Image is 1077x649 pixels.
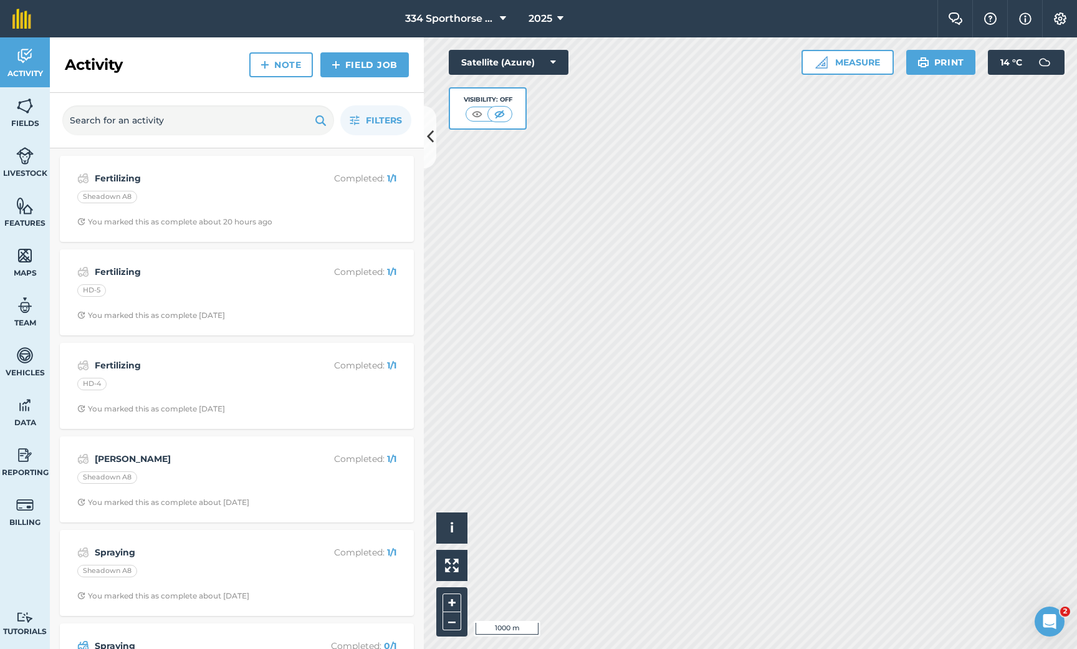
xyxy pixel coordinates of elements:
[320,52,409,77] a: Field Job
[1035,607,1065,637] iframe: Intercom live chat
[77,498,85,506] img: Clock with arrow pointing clockwise
[988,50,1065,75] button: 14 °C
[917,55,929,70] img: svg+xml;base64,PHN2ZyB4bWxucz0iaHR0cDovL3d3dy53My5vcmcvMjAwMC9zdmciIHdpZHRoPSIxOSIgaGVpZ2h0PSIyNC...
[450,520,454,536] span: i
[12,9,31,29] img: fieldmargin Logo
[77,471,137,484] div: Sheadown A8
[366,113,402,127] span: Filters
[16,97,34,115] img: svg+xml;base64,PHN2ZyB4bWxucz0iaHR0cDovL3d3dy53My5vcmcvMjAwMC9zdmciIHdpZHRoPSI1NiIgaGVpZ2h0PSI2MC...
[77,191,137,203] div: Sheadown A8
[449,50,568,75] button: Satellite (Azure)
[297,358,396,372] p: Completed :
[77,404,225,414] div: You marked this as complete [DATE]
[77,284,106,297] div: HD-5
[464,95,512,105] div: Visibility: Off
[297,546,396,559] p: Completed :
[802,50,894,75] button: Measure
[77,545,89,560] img: svg+xml;base64,PD94bWwgdmVyc2lvbj0iMS4wIiBlbmNvZGluZz0idXRmLTgiPz4KPCEtLSBHZW5lcmF0b3I6IEFkb2JlIE...
[1032,50,1057,75] img: svg+xml;base64,PD94bWwgdmVyc2lvbj0iMS4wIiBlbmNvZGluZz0idXRmLTgiPz4KPCEtLSBHZW5lcmF0b3I6IEFkb2JlIE...
[16,196,34,215] img: svg+xml;base64,PHN2ZyB4bWxucz0iaHR0cDovL3d3dy53My5vcmcvMjAwMC9zdmciIHdpZHRoPSI1NiIgaGVpZ2h0PSI2MC...
[405,11,495,26] span: 334 Sporthorse Stud
[387,266,396,277] strong: 1 / 1
[77,565,137,577] div: Sheadown A8
[315,113,327,128] img: svg+xml;base64,PHN2ZyB4bWxucz0iaHR0cDovL3d3dy53My5vcmcvMjAwMC9zdmciIHdpZHRoPSIxOSIgaGVpZ2h0PSIyNC...
[443,612,461,630] button: –
[387,453,396,464] strong: 1 / 1
[95,358,292,372] strong: Fertilizing
[77,451,89,466] img: svg+xml;base64,PD94bWwgdmVyc2lvbj0iMS4wIiBlbmNvZGluZz0idXRmLTgiPz4KPCEtLSBHZW5lcmF0b3I6IEFkb2JlIE...
[67,537,406,608] a: SprayingCompleted: 1/1Sheadown A8Clock with arrow pointing clockwiseYou marked this as complete a...
[95,546,292,559] strong: Spraying
[948,12,963,25] img: Two speech bubbles overlapping with the left bubble in the forefront
[77,591,249,601] div: You marked this as complete about [DATE]
[77,217,272,227] div: You marked this as complete about 20 hours ago
[77,592,85,600] img: Clock with arrow pointing clockwise
[340,105,411,135] button: Filters
[77,218,85,226] img: Clock with arrow pointing clockwise
[387,360,396,371] strong: 1 / 1
[1000,50,1022,75] span: 14 ° C
[332,57,340,72] img: svg+xml;base64,PHN2ZyB4bWxucz0iaHR0cDovL3d3dy53My5vcmcvMjAwMC9zdmciIHdpZHRoPSIxNCIgaGVpZ2h0PSIyNC...
[297,171,396,185] p: Completed :
[16,396,34,415] img: svg+xml;base64,PD94bWwgdmVyc2lvbj0iMS4wIiBlbmNvZGluZz0idXRmLTgiPz4KPCEtLSBHZW5lcmF0b3I6IEFkb2JlIE...
[906,50,976,75] button: Print
[529,11,552,26] span: 2025
[815,56,828,69] img: Ruler icon
[67,350,406,421] a: FertilizingCompleted: 1/1HD-4Clock with arrow pointing clockwiseYou marked this as complete [DATE]
[77,358,89,373] img: svg+xml;base64,PD94bWwgdmVyc2lvbj0iMS4wIiBlbmNvZGluZz0idXRmLTgiPz4KPCEtLSBHZW5lcmF0b3I6IEFkb2JlIE...
[261,57,269,72] img: svg+xml;base64,PHN2ZyB4bWxucz0iaHR0cDovL3d3dy53My5vcmcvMjAwMC9zdmciIHdpZHRoPSIxNCIgaGVpZ2h0PSIyNC...
[77,264,89,279] img: svg+xml;base64,PD94bWwgdmVyc2lvbj0iMS4wIiBlbmNvZGluZz0idXRmLTgiPz4KPCEtLSBHZW5lcmF0b3I6IEFkb2JlIE...
[77,498,249,507] div: You marked this as complete about [DATE]
[67,444,406,515] a: [PERSON_NAME]Completed: 1/1Sheadown A8Clock with arrow pointing clockwiseYou marked this as compl...
[77,310,225,320] div: You marked this as complete [DATE]
[62,105,334,135] input: Search for an activity
[436,512,467,544] button: i
[16,346,34,365] img: svg+xml;base64,PD94bWwgdmVyc2lvbj0iMS4wIiBlbmNvZGluZz0idXRmLTgiPz4KPCEtLSBHZW5lcmF0b3I6IEFkb2JlIE...
[297,265,396,279] p: Completed :
[445,559,459,572] img: Four arrows, one pointing top left, one top right, one bottom right and the last bottom left
[77,378,107,390] div: HD-4
[16,296,34,315] img: svg+xml;base64,PD94bWwgdmVyc2lvbj0iMS4wIiBlbmNvZGluZz0idXRmLTgiPz4KPCEtLSBHZW5lcmF0b3I6IEFkb2JlIE...
[16,147,34,165] img: svg+xml;base64,PD94bWwgdmVyc2lvbj0iMS4wIiBlbmNvZGluZz0idXRmLTgiPz4KPCEtLSBHZW5lcmF0b3I6IEFkb2JlIE...
[16,246,34,265] img: svg+xml;base64,PHN2ZyB4bWxucz0iaHR0cDovL3d3dy53My5vcmcvMjAwMC9zdmciIHdpZHRoPSI1NiIgaGVpZ2h0PSI2MC...
[1060,607,1070,617] span: 2
[16,47,34,65] img: svg+xml;base64,PD94bWwgdmVyc2lvbj0iMS4wIiBlbmNvZGluZz0idXRmLTgiPz4KPCEtLSBHZW5lcmF0b3I6IEFkb2JlIE...
[95,452,292,466] strong: [PERSON_NAME]
[443,594,461,612] button: +
[77,311,85,319] img: Clock with arrow pointing clockwise
[67,257,406,328] a: FertilizingCompleted: 1/1HD-5Clock with arrow pointing clockwiseYou marked this as complete [DATE]
[387,173,396,184] strong: 1 / 1
[249,52,313,77] a: Note
[1053,12,1068,25] img: A cog icon
[297,452,396,466] p: Completed :
[95,171,292,185] strong: Fertilizing
[65,55,123,75] h2: Activity
[387,547,396,558] strong: 1 / 1
[67,163,406,234] a: FertilizingCompleted: 1/1Sheadown A8Clock with arrow pointing clockwiseYou marked this as complet...
[469,108,485,120] img: svg+xml;base64,PHN2ZyB4bWxucz0iaHR0cDovL3d3dy53My5vcmcvMjAwMC9zdmciIHdpZHRoPSI1MCIgaGVpZ2h0PSI0MC...
[77,405,85,413] img: Clock with arrow pointing clockwise
[16,446,34,464] img: svg+xml;base64,PD94bWwgdmVyc2lvbj0iMS4wIiBlbmNvZGluZz0idXRmLTgiPz4KPCEtLSBHZW5lcmF0b3I6IEFkb2JlIE...
[16,496,34,514] img: svg+xml;base64,PD94bWwgdmVyc2lvbj0iMS4wIiBlbmNvZGluZz0idXRmLTgiPz4KPCEtLSBHZW5lcmF0b3I6IEFkb2JlIE...
[983,12,998,25] img: A question mark icon
[16,612,34,623] img: svg+xml;base64,PD94bWwgdmVyc2lvbj0iMS4wIiBlbmNvZGluZz0idXRmLTgiPz4KPCEtLSBHZW5lcmF0b3I6IEFkb2JlIE...
[1019,11,1032,26] img: svg+xml;base64,PHN2ZyB4bWxucz0iaHR0cDovL3d3dy53My5vcmcvMjAwMC9zdmciIHdpZHRoPSIxNyIgaGVpZ2h0PSIxNy...
[95,265,292,279] strong: Fertilizing
[77,171,89,186] img: svg+xml;base64,PD94bWwgdmVyc2lvbj0iMS4wIiBlbmNvZGluZz0idXRmLTgiPz4KPCEtLSBHZW5lcmF0b3I6IEFkb2JlIE...
[492,108,507,120] img: svg+xml;base64,PHN2ZyB4bWxucz0iaHR0cDovL3d3dy53My5vcmcvMjAwMC9zdmciIHdpZHRoPSI1MCIgaGVpZ2h0PSI0MC...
